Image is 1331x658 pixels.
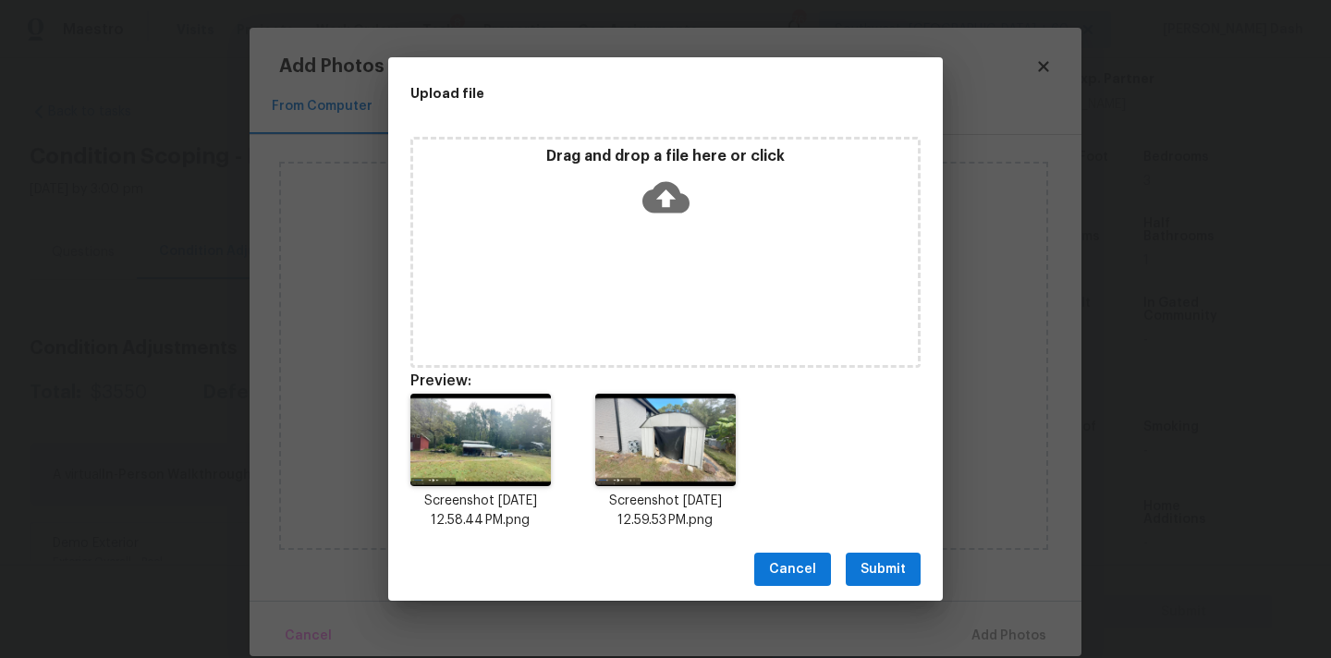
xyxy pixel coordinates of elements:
p: Screenshot [DATE] 12.59.53 PM.png [595,492,736,530]
p: Drag and drop a file here or click [413,147,918,166]
p: Screenshot [DATE] 12.58.44 PM.png [410,492,551,530]
span: Cancel [769,558,816,581]
img: 1QAAAABJRU5ErkJggg== [410,394,551,486]
h2: Upload file [410,83,837,104]
span: Submit [861,558,906,581]
img: B0lPIaMabKFXAAAAAElFTkSuQmCC [595,394,736,486]
button: Cancel [754,553,831,587]
button: Submit [846,553,921,587]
